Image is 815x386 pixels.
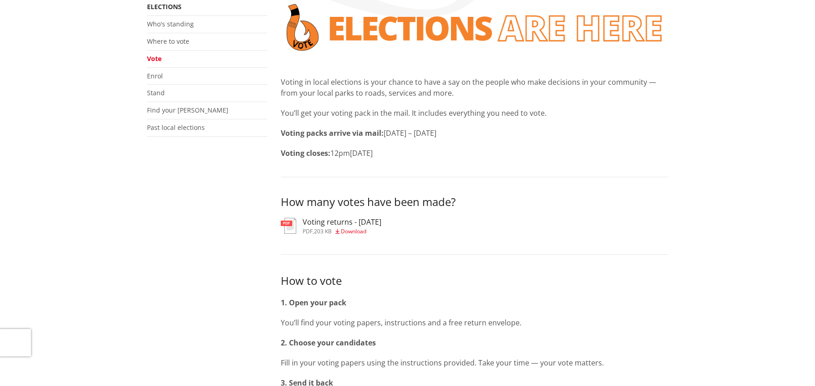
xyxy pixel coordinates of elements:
[303,218,381,226] h3: Voting returns - [DATE]
[314,227,332,235] span: 203 KB
[281,77,668,98] p: Voting in local elections is your chance to have a say on the people who make decisions in your c...
[147,37,189,46] a: Where to vote
[147,88,165,97] a: Stand
[303,227,313,235] span: pdf
[147,72,163,80] a: Enrol
[281,218,296,234] img: document-pdf.svg
[281,273,668,288] h3: How to vote
[281,298,346,308] strong: 1. Open your pack
[147,20,194,28] a: Who's standing
[147,106,228,114] a: Find your [PERSON_NAME]
[281,218,381,234] a: Voting returns - [DATE] pdf,203 KB Download
[147,2,182,11] a: Elections
[281,318,521,328] span: You’ll find your voting papers, instructions and a free return envelope.
[341,227,366,235] span: Download
[303,229,381,234] div: ,
[281,357,668,368] p: Fill in your voting papers using the instructions provided. Take your time — your vote matters.
[147,123,205,132] a: Past local elections
[281,196,668,209] h3: How many votes have been made?
[281,148,330,158] strong: Voting closes:
[147,54,162,63] a: Vote
[281,338,376,348] strong: 2. Choose your candidates
[281,128,668,139] p: [DATE] – [DATE]
[281,108,668,118] p: You’ll get your voting pack in the mail. It includes everything you need to vote.
[330,148,373,158] span: 12pm[DATE]
[281,128,384,138] strong: Voting packs arrive via mail:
